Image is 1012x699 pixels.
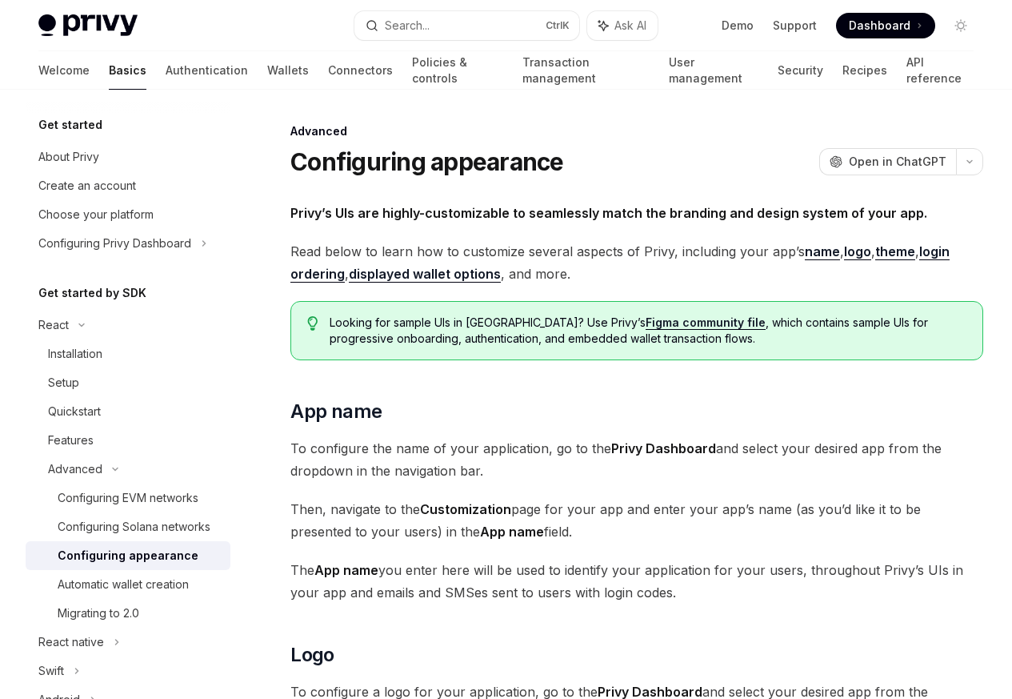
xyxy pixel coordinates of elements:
a: Support [773,18,817,34]
a: Policies & controls [412,51,503,90]
span: Logo [290,642,334,668]
span: Open in ChatGPT [849,154,946,170]
svg: Tip [307,316,318,331]
a: Demo [722,18,754,34]
button: Ask AI [587,11,658,40]
h1: Configuring appearance [290,147,564,176]
a: Security [778,51,823,90]
a: User management [669,51,759,90]
a: Recipes [842,51,887,90]
a: Configuring EVM networks [26,484,230,512]
div: Advanced [290,123,983,139]
a: logo [844,243,871,260]
div: Configuring appearance [58,546,198,565]
span: The you enter here will be used to identify your application for your users, throughout Privy’s U... [290,559,983,604]
div: Features [48,431,94,450]
button: Search...CtrlK [354,11,579,40]
div: Configuring EVM networks [58,488,198,508]
strong: Customization [420,501,511,517]
a: Configuring appearance [26,541,230,570]
strong: Privy Dashboard [611,440,716,456]
a: Wallets [267,51,309,90]
h5: Get started [38,115,102,135]
div: Configuring Solana networks [58,517,210,536]
a: Configuring Solana networks [26,512,230,541]
strong: Privy’s UIs are highly-customizable to seamlessly match the branding and design system of your app. [290,205,927,221]
span: App name [290,399,382,424]
div: Quickstart [48,402,101,421]
span: Looking for sample UIs in [GEOGRAPHIC_DATA]? Use Privy’s , which contains sample UIs for progress... [330,315,966,347]
div: Migrating to 2.0 [58,604,139,623]
span: To configure the name of your application, go to the and select your desired app from the dropdow... [290,437,983,482]
a: name [805,243,840,260]
div: Installation [48,344,102,364]
a: Authentication [166,51,248,90]
a: Features [26,426,230,455]
a: About Privy [26,143,230,171]
a: Welcome [38,51,90,90]
a: API reference [906,51,974,90]
a: Connectors [328,51,393,90]
strong: App name [480,524,544,540]
a: Dashboard [836,13,935,38]
div: React native [38,633,104,652]
a: Transaction management [522,51,649,90]
div: Choose your platform [38,205,154,224]
div: React [38,315,69,335]
button: Open in ChatGPT [819,148,956,175]
span: Dashboard [849,18,910,34]
a: Installation [26,339,230,368]
a: Automatic wallet creation [26,570,230,599]
span: Ctrl K [546,19,570,32]
a: Migrating to 2.0 [26,599,230,628]
span: Ask AI [614,18,646,34]
a: displayed wallet options [349,266,501,283]
div: Create an account [38,176,136,195]
a: theme [875,243,915,260]
a: Create an account [26,171,230,200]
a: Figma community file [646,315,766,330]
a: Choose your platform [26,200,230,229]
span: Then, navigate to the page for your app and enter your app’s name (as you’d like it to be present... [290,498,983,543]
a: Setup [26,368,230,397]
span: Read below to learn how to customize several aspects of Privy, including your app’s , , , , , and... [290,240,983,285]
a: Quickstart [26,397,230,426]
button: Toggle dark mode [948,13,974,38]
div: Automatic wallet creation [58,575,189,594]
div: About Privy [38,147,99,167]
img: light logo [38,14,138,37]
div: Swift [38,661,64,681]
a: Basics [109,51,146,90]
div: Advanced [48,460,102,479]
div: Search... [385,16,430,35]
div: Setup [48,373,79,392]
h5: Get started by SDK [38,283,146,303]
div: Configuring Privy Dashboard [38,234,191,253]
strong: App name [314,562,378,578]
